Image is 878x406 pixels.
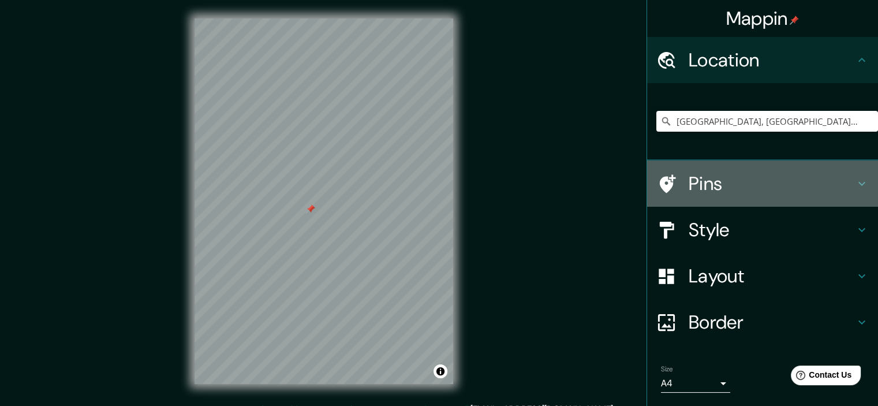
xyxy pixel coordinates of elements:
input: Pick your city or area [656,111,878,132]
h4: Border [689,311,855,334]
h4: Location [689,49,855,72]
h4: Pins [689,172,855,195]
h4: Layout [689,265,855,288]
iframe: Help widget launcher [775,361,865,393]
img: pin-icon.png [790,16,799,25]
h4: Mappin [726,7,799,30]
div: Pins [647,161,878,207]
canvas: Map [195,18,453,384]
div: Location [647,37,878,83]
label: Size [661,364,673,374]
div: Layout [647,253,878,299]
button: Toggle attribution [434,364,447,378]
div: Border [647,299,878,345]
h4: Style [689,218,855,241]
div: Style [647,207,878,253]
div: A4 [661,374,730,393]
